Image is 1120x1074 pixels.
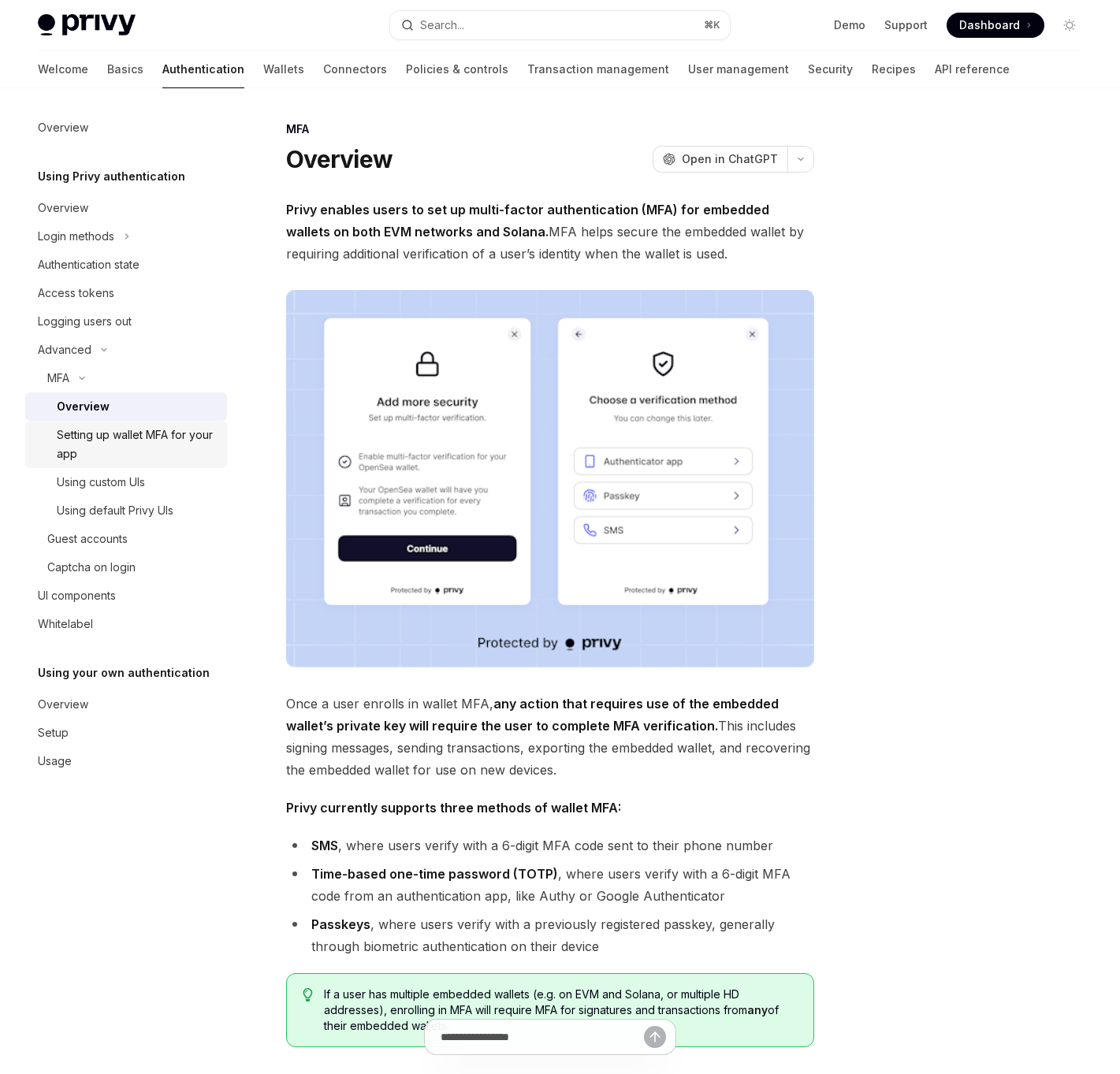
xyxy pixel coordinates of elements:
strong: Time-based one-time password (TOTP) [311,866,558,882]
span: If a user has multiple embedded wallets (e.g. on EVM and Solana, or multiple HD addresses), enrol... [324,987,798,1034]
a: Logging users out [25,307,227,336]
div: Overview [57,397,110,416]
a: UI components [25,582,227,610]
a: Overview [25,690,227,719]
span: Open in ChatGPT [682,151,778,167]
div: Guest accounts [47,530,128,548]
a: Basics [107,50,143,88]
button: MFA [25,364,227,392]
div: UI components [38,586,116,605]
h1: Overview [286,145,393,173]
a: Connectors [323,50,387,88]
span: MFA helps secure the embedded wallet by requiring additional verification of a user’s identity wh... [286,199,814,265]
a: Wallets [263,50,304,88]
strong: any action that requires use of the embedded wallet’s private key will require the user to comple... [286,696,779,734]
a: Support [884,17,928,33]
input: Ask a question... [441,1020,644,1054]
a: Authentication state [25,251,227,279]
a: Setup [25,719,227,747]
button: Advanced [25,336,227,364]
a: Access tokens [25,279,227,307]
div: Logging users out [38,312,132,331]
a: Overview [25,113,227,142]
a: Usage [25,747,227,775]
a: API reference [935,50,1010,88]
a: Transaction management [527,50,669,88]
span: Once a user enrolls in wallet MFA, This includes signing messages, sending transactions, exportin... [286,693,814,781]
div: Overview [38,118,88,137]
a: Policies & controls [406,50,508,88]
div: Overview [38,199,88,217]
a: Captcha on login [25,553,227,582]
div: Overview [38,695,88,714]
a: Overview [25,194,227,222]
a: Whitelabel [25,610,227,638]
strong: Privy enables users to set up multi-factor authentication (MFA) for embedded wallets on both EVM ... [286,202,769,240]
strong: Privy currently supports three methods of wallet MFA: [286,800,621,816]
a: Setting up wallet MFA for your app [25,421,227,468]
div: Using default Privy UIs [57,501,173,520]
strong: any [747,1003,768,1016]
button: Search...⌘K [390,11,730,39]
div: Search... [420,16,464,35]
span: Dashboard [959,17,1020,33]
a: Welcome [38,50,88,88]
li: , where users verify with a previously registered passkey, generally through biometric authentica... [286,913,814,957]
div: Captcha on login [47,558,136,577]
button: Open in ChatGPT [653,146,787,173]
img: images/MFA.png [286,290,814,667]
button: Toggle dark mode [1057,13,1082,38]
svg: Tip [303,988,314,1002]
a: Guest accounts [25,525,227,553]
a: Dashboard [947,13,1044,38]
div: MFA [286,121,814,137]
h5: Using Privy authentication [38,167,185,186]
h5: Using your own authentication [38,663,210,682]
a: Using custom UIs [25,468,227,496]
a: User management [688,50,789,88]
a: Demo [834,17,865,33]
div: MFA [47,369,69,388]
div: Login methods [38,227,114,246]
a: Recipes [872,50,916,88]
a: Overview [25,392,227,421]
div: Whitelabel [38,615,93,634]
a: Using default Privy UIs [25,496,227,525]
div: Setup [38,723,69,742]
div: Advanced [38,340,91,359]
li: , where users verify with a 6-digit MFA code from an authentication app, like Authy or Google Aut... [286,863,814,907]
div: Usage [38,752,72,771]
button: Send message [644,1026,666,1048]
img: light logo [38,14,136,36]
div: Using custom UIs [57,473,145,492]
button: Login methods [25,222,227,251]
div: Access tokens [38,284,114,303]
li: , where users verify with a 6-digit MFA code sent to their phone number [286,834,814,857]
span: ⌘ K [704,19,720,32]
div: Authentication state [38,255,140,274]
strong: Passkeys [311,916,370,932]
div: Setting up wallet MFA for your app [57,426,218,463]
a: Security [808,50,853,88]
strong: SMS [311,838,338,853]
a: Authentication [162,50,244,88]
